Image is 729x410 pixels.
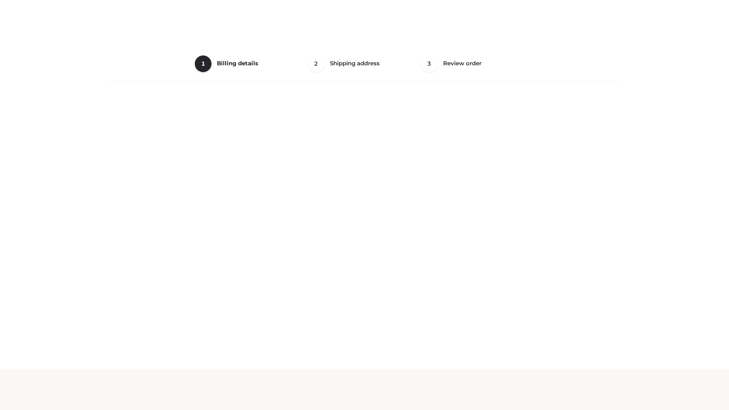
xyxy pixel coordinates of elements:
span: 2 [308,55,325,72]
span: Shipping address [330,60,380,67]
span: Review order [443,60,481,67]
span: 1 [195,55,211,72]
span: 3 [421,55,438,72]
span: Billing details [217,60,258,67]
